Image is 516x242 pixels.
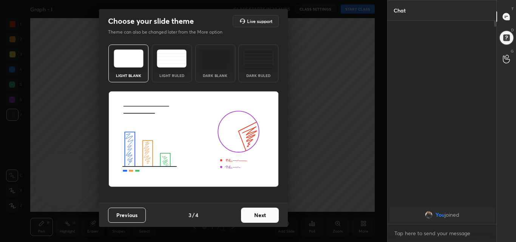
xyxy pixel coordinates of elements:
[425,211,433,219] img: 90448af0b9cb4c5687ded3cc1f3856a3.jpg
[445,212,459,218] span: joined
[388,0,412,20] p: Chat
[195,211,198,219] h4: 4
[243,74,273,77] div: Dark Ruled
[108,29,230,35] p: Theme can also be changed later from the More option
[108,208,146,223] button: Previous
[244,49,273,68] img: darkRuledTheme.de295e13.svg
[108,16,194,26] h2: Choose your slide theme
[241,208,279,223] button: Next
[200,49,230,68] img: darkTheme.f0cc69e5.svg
[388,206,497,224] div: grid
[247,19,272,23] h5: Live support
[192,211,195,219] h4: /
[511,27,514,33] p: D
[113,74,144,77] div: Light Blank
[200,74,230,77] div: Dark Blank
[157,74,187,77] div: Light Ruled
[188,211,192,219] h4: 3
[511,48,514,54] p: G
[157,49,187,68] img: lightRuledTheme.5fabf969.svg
[436,212,445,218] span: You
[511,6,514,12] p: T
[108,91,279,187] img: lightThemeBanner.fbc32fad.svg
[114,49,144,68] img: lightTheme.e5ed3b09.svg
